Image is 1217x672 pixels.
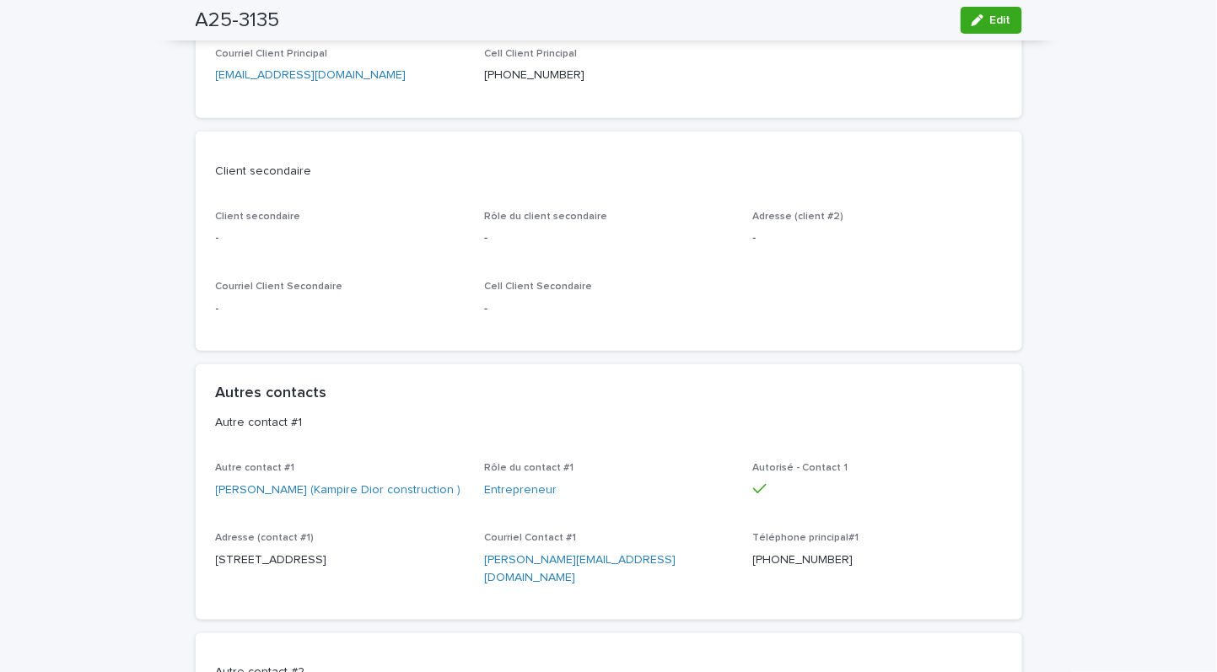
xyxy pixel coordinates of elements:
span: Téléphone principal#1 [753,533,859,543]
a: [PERSON_NAME] (Kampire Dior construction ) [216,481,461,499]
span: Edit [990,14,1011,26]
a: [EMAIL_ADDRESS][DOMAIN_NAME] [216,69,407,81]
span: Courriel Contact #1 [484,533,576,543]
span: Autorisé - Contact 1 [753,463,848,473]
span: Adresse (client #2) [753,212,844,222]
span: Autre contact #1 [216,463,295,473]
p: - [484,300,733,318]
a: Entrepreneur [484,481,557,499]
button: Edit [961,7,1022,34]
span: Courriel Client Secondaire [216,282,343,292]
p: [STREET_ADDRESS] [216,551,465,569]
p: - [216,229,465,247]
p: [PHONE_NUMBER] [753,551,1002,569]
a: [PERSON_NAME][EMAIL_ADDRESS][DOMAIN_NAME] [484,554,676,583]
p: - [484,229,733,247]
p: Client secondaire [216,164,995,179]
p: Autre contact #1 [216,415,995,430]
p: - [216,300,465,318]
span: Cell Client Principal [484,49,577,59]
span: Rôle du client secondaire [484,212,607,222]
span: Courriel Client Principal [216,49,328,59]
span: Client secondaire [216,212,301,222]
span: Adresse (contact #1) [216,533,315,543]
h2: A25-3135 [196,8,280,33]
span: Rôle du contact #1 [484,463,573,473]
p: [PHONE_NUMBER] [484,67,733,84]
h2: Autres contacts [216,384,327,403]
span: Cell Client Secondaire [484,282,592,292]
p: - [753,229,1002,247]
